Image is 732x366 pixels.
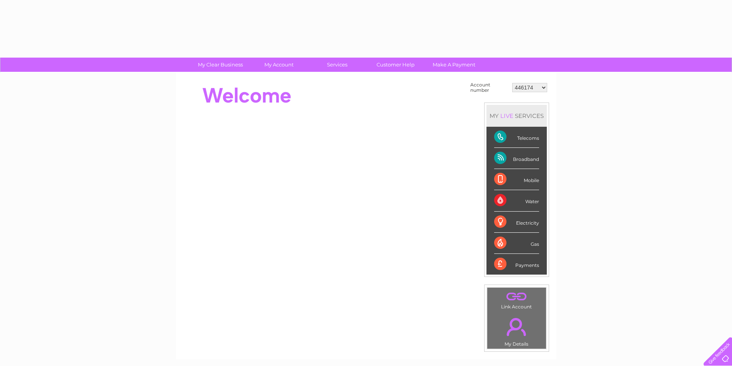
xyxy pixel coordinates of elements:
td: Link Account [487,287,546,311]
td: My Details [487,311,546,349]
div: Payments [494,254,539,275]
a: Services [305,58,369,72]
td: Account number [468,80,510,95]
div: Telecoms [494,127,539,148]
div: Broadband [494,148,539,169]
div: Electricity [494,212,539,233]
a: . [489,290,544,303]
a: My Clear Business [189,58,252,72]
a: My Account [247,58,310,72]
div: LIVE [499,112,515,119]
div: MY SERVICES [486,105,547,127]
a: . [489,313,544,340]
div: Gas [494,233,539,254]
div: Mobile [494,169,539,190]
a: Make A Payment [422,58,486,72]
a: Customer Help [364,58,427,72]
div: Water [494,190,539,211]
